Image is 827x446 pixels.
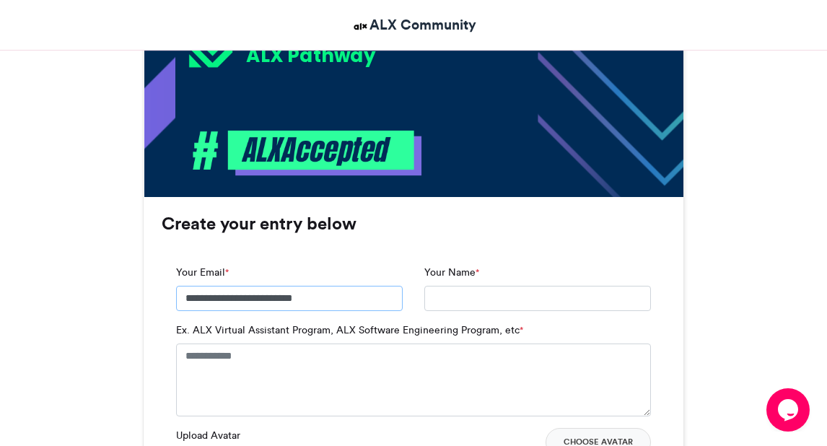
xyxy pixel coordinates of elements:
[162,215,665,232] h3: Create your entry below
[351,17,369,35] img: ALX Community
[176,323,523,338] label: Ex. ALX Virtual Assistant Program, ALX Software Engineering Program, etc
[176,265,229,280] label: Your Email
[351,14,476,35] a: ALX Community
[176,428,240,443] label: Upload Avatar
[766,388,813,432] iframe: chat widget
[424,265,479,280] label: Your Name
[246,42,671,69] div: ALX Pathway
